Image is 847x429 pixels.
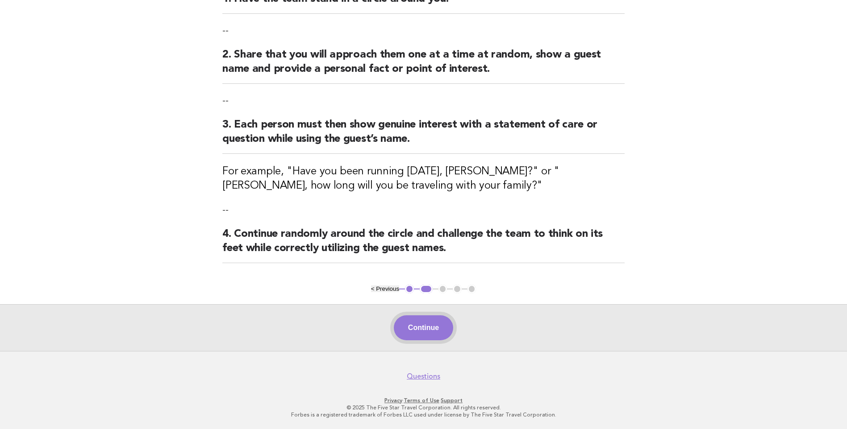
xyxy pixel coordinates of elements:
p: Forbes is a registered trademark of Forbes LLC used under license by The Five Star Travel Corpora... [150,411,697,418]
a: Privacy [384,397,402,404]
p: -- [222,204,625,216]
a: Support [441,397,463,404]
button: Continue [394,315,453,340]
p: -- [222,95,625,107]
p: · · [150,397,697,404]
h2: 2. Share that you will approach them one at a time at random, show a guest name and provide a per... [222,48,625,84]
h3: For example, "Have you been running [DATE], [PERSON_NAME]?" or "[PERSON_NAME], how long will you ... [222,165,625,193]
a: Questions [407,372,440,381]
p: © 2025 The Five Star Travel Corporation. All rights reserved. [150,404,697,411]
h2: 3. Each person must then show genuine interest with a statement of care or question while using t... [222,118,625,154]
p: -- [222,25,625,37]
h2: 4. Continue randomly around the circle and challenge the team to think on its feet while correctl... [222,227,625,263]
button: 2 [420,285,433,293]
button: 1 [405,285,414,293]
a: Terms of Use [404,397,439,404]
button: < Previous [371,285,399,292]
